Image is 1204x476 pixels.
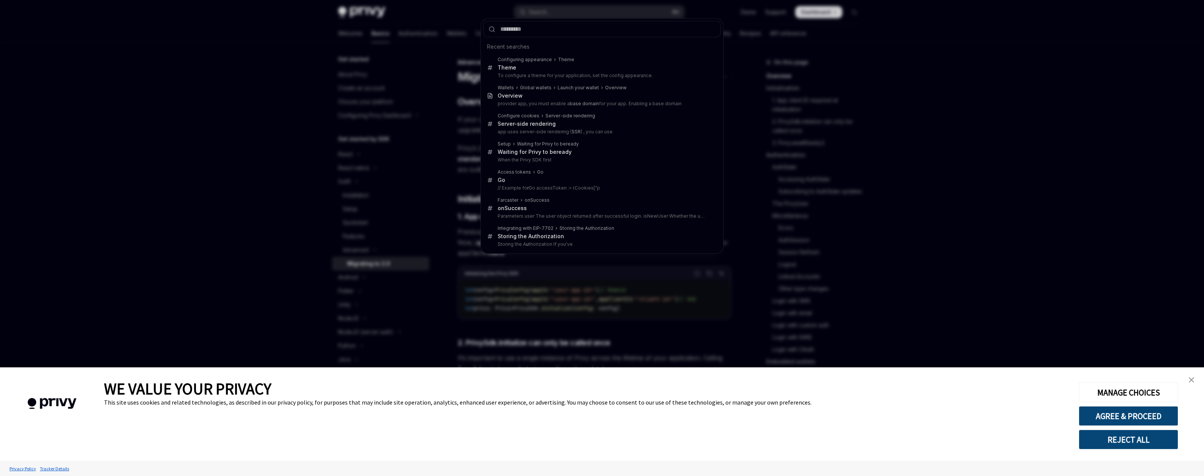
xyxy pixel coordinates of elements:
div: Global wallets [520,85,552,91]
div: Go [498,177,505,183]
button: MANAGE CHOICES [1079,383,1178,402]
button: AGREE & PROCEED [1079,406,1178,426]
div: Access tokens [498,169,531,175]
div: This site uses cookies and related technologies, as described in our privacy policy, for purposes... [104,399,1067,406]
span: WE VALUE YOUR PRIVACY [104,379,271,399]
b: u [526,241,529,247]
a: close banner [1184,372,1199,387]
b: SSR [572,129,581,134]
img: company logo [11,387,93,420]
b: base domain [570,101,599,106]
p: provider app, you must enable a for your app. Enabling a base domain [498,101,705,107]
div: Overview [605,85,627,91]
div: onSuccess [498,205,527,212]
div: Overview [498,92,523,99]
div: Storing the Authorization [498,233,564,240]
div: onSuccess [525,197,550,203]
b: r [527,185,529,191]
div: Storing the Authorization [559,225,614,231]
div: Wallets [498,85,514,91]
img: close banner [1189,377,1194,383]
b: Theme [498,64,516,71]
div: Server-side rendering [545,113,595,119]
div: Launch your wallet [558,85,599,91]
b: ready [556,149,572,155]
div: Waiting for Privy to be [517,141,579,147]
div: Server-side rendering [498,120,556,127]
div: Waiting for Privy to be [498,149,572,155]
b: ready [566,141,579,147]
p: To configure a theme for your application, set the config.appearance. [498,73,705,79]
button: REJECT ALL [1079,430,1178,449]
span: Recent searches [487,43,530,51]
p: Storing the A thorization If you've [498,241,705,247]
a: Tracker Details [38,462,71,475]
div: Go [537,169,544,175]
b: Theme [558,57,574,62]
a: Privacy Policy [8,462,38,475]
div: Configure cookies [498,113,539,119]
p: Parameters user The user object returned after successful login. isNewUser Whether the user is a new [498,213,705,219]
p: When the Privy SDK first [498,157,705,163]
div: Farcaster [498,197,518,203]
p: // Example fo Go accessToken := r.Cookies["p [498,185,705,191]
div: Configuring appearance [498,57,552,63]
p: app uses server-side rendering ( ) , you can use [498,129,705,135]
div: Setup [498,141,511,147]
div: Integrating with EIP-7702 [498,225,553,231]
